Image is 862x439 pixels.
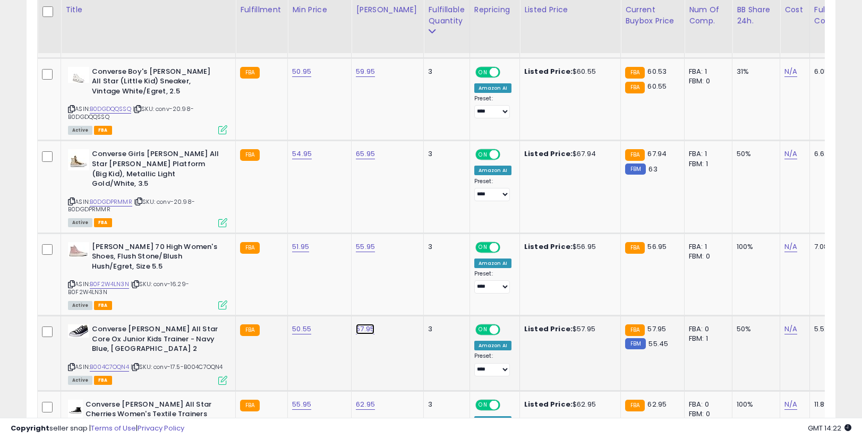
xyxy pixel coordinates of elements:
[625,400,645,411] small: FBA
[474,259,511,268] div: Amazon AI
[625,82,645,93] small: FBA
[92,149,221,191] b: Converse Girls [PERSON_NAME] All Star [PERSON_NAME] Platform (Big Kid), Metallic Light Gold/White...
[498,325,515,334] span: OFF
[428,4,465,27] div: Fulfillable Quantity
[68,67,89,83] img: 21VTuTbRRzL._SL40_.jpg
[91,423,136,433] a: Terms of Use
[524,149,573,159] b: Listed Price:
[689,252,724,261] div: FBM: 0
[68,126,92,135] span: All listings currently available for purchase on Amazon
[648,339,668,349] span: 55.45
[648,164,657,174] span: 63
[524,67,612,76] div: $60.55
[68,218,92,227] span: All listings currently available for purchase on Amazon
[92,242,221,274] b: [PERSON_NAME] 70 High Women's Shoes, Flush Stone/Blush Hush/Egret, Size 5.5
[647,324,666,334] span: 57.95
[647,149,667,159] span: 67.94
[814,400,851,409] div: 11.89
[240,324,260,336] small: FBA
[474,4,515,15] div: Repricing
[68,400,83,421] img: 21gd62fVwIL._SL40_.jpg
[292,149,312,159] a: 54.95
[524,66,573,76] b: Listed Price:
[476,325,490,334] span: ON
[68,242,89,257] img: 31INEdcSfEL._SL40_.jpg
[625,338,646,349] small: FBM
[92,67,221,99] b: Converse Boy's [PERSON_NAME] All Star (Little Kid) Sneaker, Vintage White/Egret, 2.5
[356,324,374,334] a: 57.95
[689,4,728,27] div: Num of Comp.
[737,67,772,76] div: 31%
[68,197,195,213] span: | SKU: conv-20.98-B0DGDPRMMR
[356,399,375,410] a: 62.95
[737,400,772,409] div: 100%
[428,400,461,409] div: 3
[68,105,194,120] span: | SKU: conv-20.98-B0DGDQQSSQ
[524,242,612,252] div: $56.95
[240,400,260,411] small: FBA
[737,242,772,252] div: 100%
[68,149,227,226] div: ASIN:
[131,363,223,371] span: | SKU: conv-17.5-B004C7OQN4
[474,352,511,376] div: Preset:
[65,4,231,15] div: Title
[737,324,772,334] div: 50%
[476,67,490,76] span: ON
[647,399,667,409] span: 62.95
[240,4,283,15] div: Fulfillment
[356,149,375,159] a: 65.95
[292,324,311,334] a: 50.55
[292,66,311,77] a: 50.95
[68,67,227,134] div: ASIN:
[68,324,227,383] div: ASIN:
[240,67,260,79] small: FBA
[784,66,797,77] a: N/A
[814,324,851,334] div: 5.52
[474,166,511,175] div: Amazon AI
[647,81,667,91] span: 60.55
[94,376,112,385] span: FBA
[94,126,112,135] span: FBA
[524,400,612,409] div: $62.95
[814,67,851,76] div: 6.05
[524,149,612,159] div: $67.94
[240,242,260,254] small: FBA
[689,67,724,76] div: FBA: 1
[86,400,215,432] b: Converse [PERSON_NAME] All Star Cherries Women's Textile Trainers (Black Red, US 7)
[524,324,612,334] div: $57.95
[524,242,573,252] b: Listed Price:
[784,399,797,410] a: N/A
[814,149,851,159] div: 6.62
[498,67,515,76] span: OFF
[814,242,851,252] div: 7.08
[784,242,797,252] a: N/A
[68,149,89,170] img: 31TMZmt76CL._SL40_.jpg
[689,159,724,169] div: FBM: 1
[474,178,511,202] div: Preset:
[68,242,227,309] div: ASIN:
[11,423,49,433] strong: Copyright
[737,4,775,27] div: BB Share 24h.
[524,324,573,334] b: Listed Price:
[784,149,797,159] a: N/A
[356,4,419,15] div: [PERSON_NAME]
[647,66,667,76] span: 60.53
[784,4,805,15] div: Cost
[94,218,112,227] span: FBA
[689,334,724,343] div: FBM: 1
[68,324,89,338] img: 41Y1ZcCxz9L._SL40_.jpg
[68,376,92,385] span: All listings currently available for purchase on Amazon
[92,324,221,357] b: Converse [PERSON_NAME] All Star Core Ox Junior Kids Trainer - Navy Blue, [GEOGRAPHIC_DATA] 2
[94,301,112,310] span: FBA
[625,242,645,254] small: FBA
[689,324,724,334] div: FBA: 0
[625,163,646,175] small: FBM
[428,242,461,252] div: 3
[625,67,645,79] small: FBA
[240,149,260,161] small: FBA
[292,4,347,15] div: Min Price
[292,242,309,252] a: 51.95
[498,150,515,159] span: OFF
[647,242,667,252] span: 56.95
[68,301,92,310] span: All listings currently available for purchase on Amazon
